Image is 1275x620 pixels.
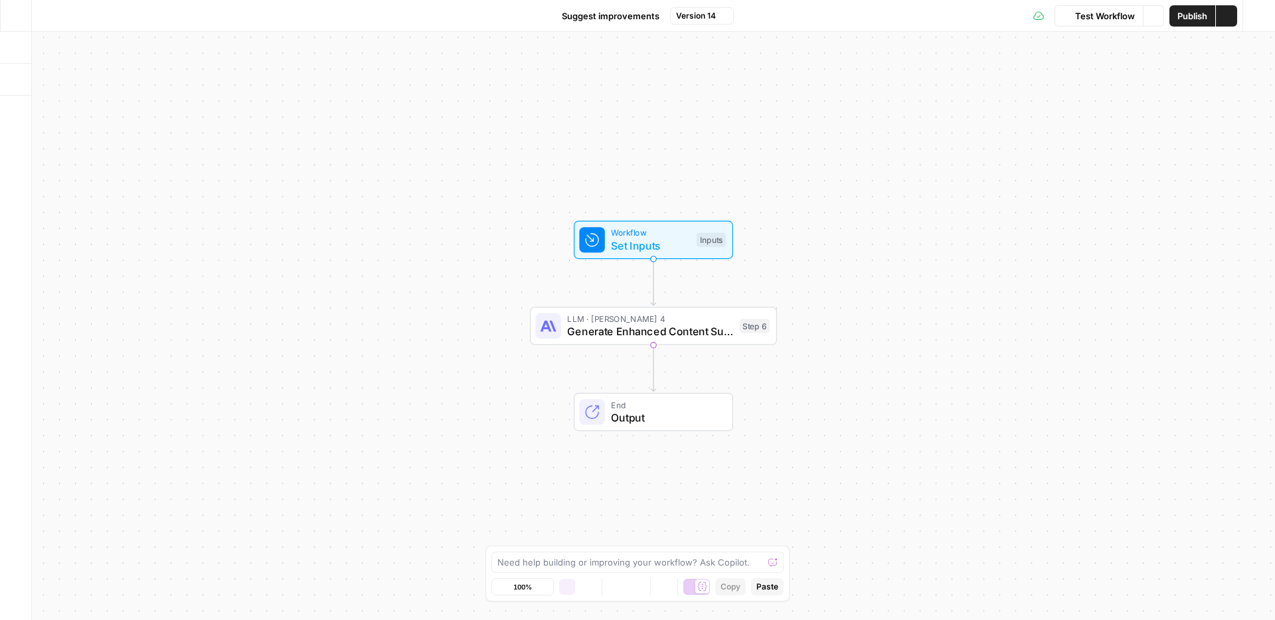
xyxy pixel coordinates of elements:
span: Set Inputs [611,238,690,254]
div: LLM · [PERSON_NAME] 4Generate Enhanced Content SuggestionsStep 6 [530,307,777,345]
button: Copy [715,578,746,595]
button: Test Workflow [1055,5,1143,27]
button: Version 14 [670,7,734,25]
g: Edge from step_6 to end [651,345,655,392]
span: Version 14 [676,10,716,22]
div: Step 6 [740,319,770,333]
span: Workflow [611,226,690,239]
span: Copy [721,581,740,593]
span: Generate Enhanced Content Suggestions [567,323,733,339]
button: Paste [751,578,784,595]
span: End [611,398,719,411]
div: EndOutput [530,393,777,431]
span: Test Workflow [1075,9,1135,23]
span: 100% [513,581,532,592]
div: WorkflowSet InputsInputs [530,221,777,260]
span: Suggest improvements [562,9,659,23]
div: Inputs [697,233,726,248]
span: Publish [1177,9,1207,23]
span: Output [611,410,719,426]
button: Publish [1169,5,1215,27]
span: Paste [756,581,778,593]
span: LLM · [PERSON_NAME] 4 [567,313,733,325]
button: Suggest improvements [542,5,667,27]
g: Edge from start to step_6 [651,259,655,305]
